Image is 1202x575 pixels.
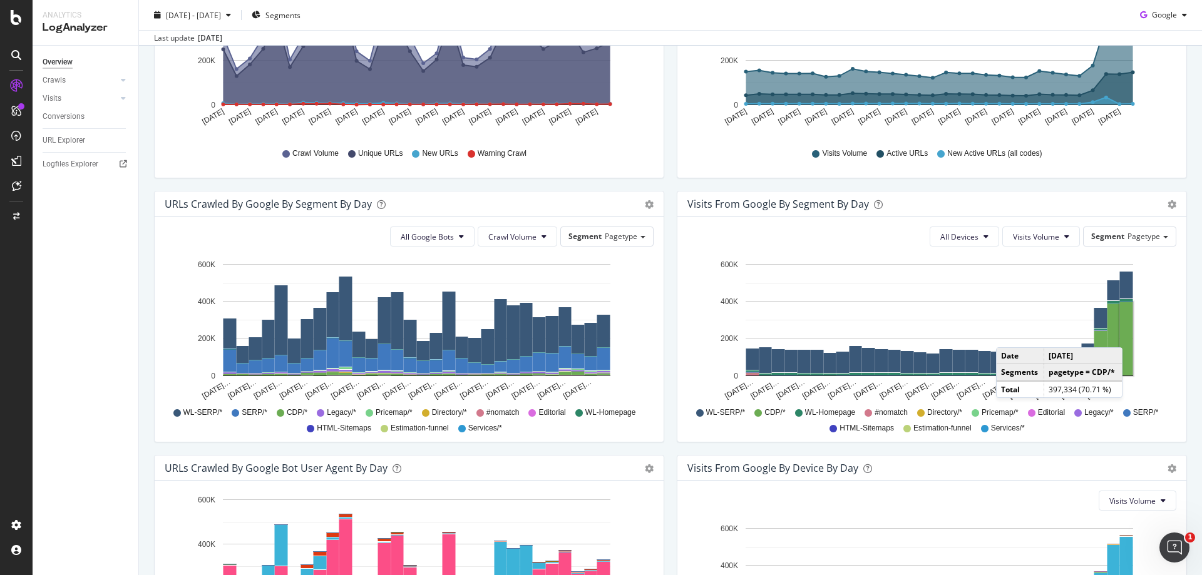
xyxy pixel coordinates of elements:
[927,407,962,418] span: Directory/*
[947,148,1042,159] span: New Active URLs (all codes)
[334,107,359,126] text: [DATE]
[940,232,979,242] span: All Devices
[913,423,972,434] span: Estimation-funnel
[721,297,738,306] text: 400K
[706,407,746,418] span: WL-SERP/*
[1109,496,1156,506] span: Visits Volume
[242,407,267,418] span: SERP/*
[198,496,215,504] text: 600K
[43,74,117,87] a: Crawls
[1044,364,1122,381] td: pagetype = CDP/*
[883,107,908,126] text: [DATE]
[645,464,654,473] div: gear
[43,10,128,21] div: Analytics
[721,56,738,65] text: 200K
[605,231,637,242] span: Pagetype
[1099,491,1176,511] button: Visits Volume
[734,101,738,109] text: 0
[478,226,557,247] button: Crawl Volume
[1168,464,1176,473] div: gear
[930,226,999,247] button: All Devices
[997,364,1044,381] td: Segments
[982,407,1019,418] span: Pricemap/*
[154,33,222,44] div: Last update
[391,423,449,434] span: Estimation-funnel
[875,407,908,418] span: #nomatch
[687,198,869,210] div: Visits from Google By Segment By Day
[538,407,565,418] span: Editorial
[1135,5,1192,25] button: Google
[358,148,403,159] span: Unique URLs
[721,524,738,533] text: 600K
[805,407,856,418] span: WL-Homepage
[721,260,738,269] text: 600K
[198,260,215,269] text: 600K
[200,107,225,126] text: [DATE]
[1133,407,1159,418] span: SERP/*
[401,232,454,242] span: All Google Bots
[376,407,413,418] span: Pricemap/*
[547,107,572,126] text: [DATE]
[750,107,775,126] text: [DATE]
[822,148,867,159] span: Visits Volume
[422,148,458,159] span: New URLs
[211,372,215,380] text: 0
[1044,348,1122,364] td: [DATE]
[764,407,785,418] span: CDP/*
[149,5,236,25] button: [DATE] - [DATE]
[734,372,738,380] text: 0
[1168,200,1176,209] div: gear
[645,200,654,209] div: gear
[292,148,339,159] span: Crawl Volume
[1038,407,1065,418] span: Editorial
[390,226,475,247] button: All Google Bots
[441,107,466,126] text: [DATE]
[1128,231,1160,242] span: Pagetype
[1084,407,1114,418] span: Legacy/*
[1185,532,1195,542] span: 1
[166,9,221,20] span: [DATE] - [DATE]
[43,134,85,147] div: URL Explorer
[1017,107,1042,126] text: [DATE]
[468,107,493,126] text: [DATE]
[198,33,222,44] div: [DATE]
[43,110,85,123] div: Conversions
[840,423,894,434] span: HTML-Sitemaps
[585,407,636,418] span: WL-Homepage
[721,335,738,343] text: 200K
[327,407,356,418] span: Legacy/*
[43,74,66,87] div: Crawls
[721,561,738,570] text: 400K
[198,56,215,65] text: 200K
[287,407,307,418] span: CDP/*
[1013,232,1059,242] span: Visits Volume
[910,107,935,126] text: [DATE]
[1152,9,1177,20] span: Google
[43,158,130,171] a: Logfiles Explorer
[494,107,519,126] text: [DATE]
[687,257,1172,402] svg: A chart.
[997,348,1044,364] td: Date
[247,5,306,25] button: Segments
[227,107,252,126] text: [DATE]
[777,107,802,126] text: [DATE]
[43,110,130,123] a: Conversions
[280,107,306,126] text: [DATE]
[478,148,527,159] span: Warning Crawl
[1044,381,1122,397] td: 397,334 (70.71 %)
[307,107,332,126] text: [DATE]
[1097,107,1122,126] text: [DATE]
[43,92,61,105] div: Visits
[43,56,130,69] a: Overview
[165,198,372,210] div: URLs Crawled by Google By Segment By Day
[886,148,928,159] span: Active URLs
[574,107,599,126] text: [DATE]
[432,407,467,418] span: Directory/*
[165,257,649,402] svg: A chart.
[265,9,300,20] span: Segments
[991,423,1025,434] span: Services/*
[1159,532,1189,562] iframe: Intercom live chat
[388,107,413,126] text: [DATE]
[1044,107,1069,126] text: [DATE]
